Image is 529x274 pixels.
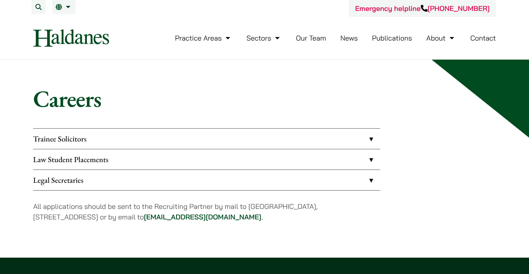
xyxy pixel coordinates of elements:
a: Trainee Solicitors [33,129,380,149]
img: Logo of Haldanes [33,29,109,47]
h1: Careers [33,85,496,113]
a: News [340,34,358,42]
a: Emergency helpline[PHONE_NUMBER] [355,4,490,13]
a: [EMAIL_ADDRESS][DOMAIN_NAME] [144,212,261,221]
a: Legal Secretaries [33,170,380,190]
a: Sectors [247,34,282,42]
a: Contact [470,34,496,42]
a: EN [56,4,72,10]
a: Our Team [296,34,326,42]
a: Publications [372,34,412,42]
a: Law Student Placements [33,149,380,170]
a: About [426,34,456,42]
a: Practice Areas [175,34,232,42]
p: All applications should be sent to the Recruiting Partner by mail to [GEOGRAPHIC_DATA], [STREET_A... [33,201,380,222]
